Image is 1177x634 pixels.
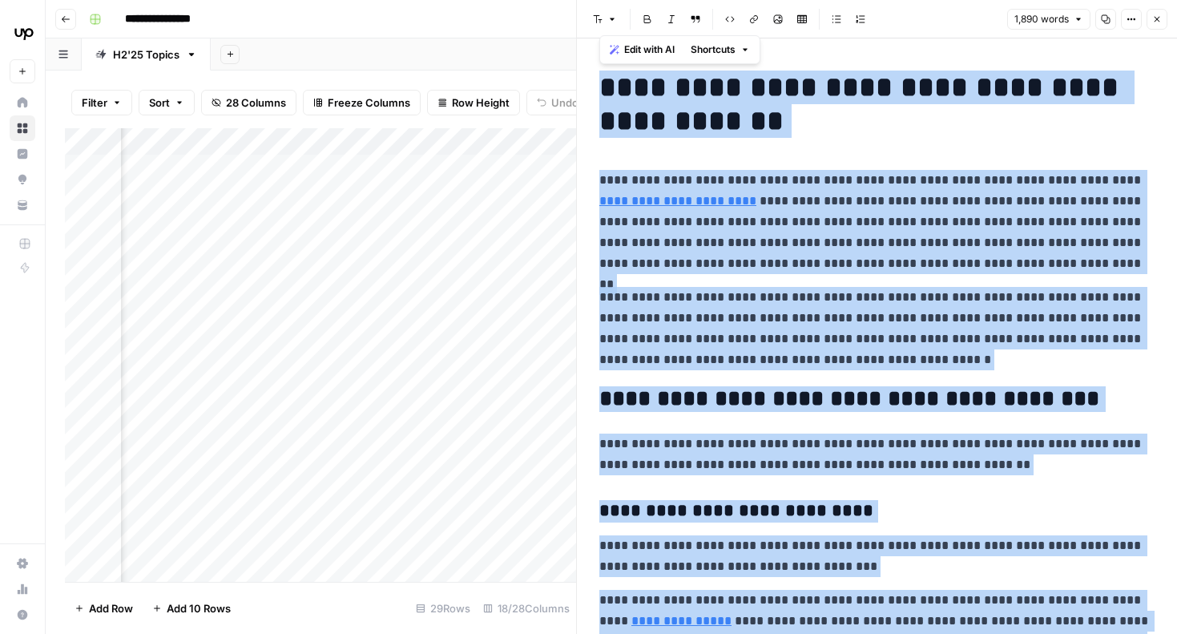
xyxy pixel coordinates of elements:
[10,90,35,115] a: Home
[201,90,296,115] button: 28 Columns
[113,46,179,63] div: H2'25 Topics
[10,551,35,576] a: Settings
[328,95,410,111] span: Freeze Columns
[10,18,38,47] img: Upwork Logo
[10,141,35,167] a: Insights
[139,90,195,115] button: Sort
[149,95,170,111] span: Sort
[551,95,578,111] span: Undo
[89,600,133,616] span: Add Row
[691,42,736,57] span: Shortcuts
[10,13,35,53] button: Workspace: Upwork
[624,42,675,57] span: Edit with AI
[409,596,477,621] div: 29 Rows
[65,596,143,621] button: Add Row
[526,90,589,115] button: Undo
[684,39,756,60] button: Shortcuts
[1007,9,1090,30] button: 1,890 words
[10,602,35,628] button: Help + Support
[82,38,211,71] a: H2'25 Topics
[10,115,35,141] a: Browse
[10,192,35,218] a: Your Data
[10,576,35,602] a: Usage
[452,95,510,111] span: Row Height
[1014,12,1069,26] span: 1,890 words
[71,90,132,115] button: Filter
[477,596,576,621] div: 18/28 Columns
[226,95,286,111] span: 28 Columns
[10,167,35,192] a: Opportunities
[143,596,240,621] button: Add 10 Rows
[427,90,520,115] button: Row Height
[167,600,231,616] span: Add 10 Rows
[82,95,107,111] span: Filter
[603,39,681,60] button: Edit with AI
[303,90,421,115] button: Freeze Columns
